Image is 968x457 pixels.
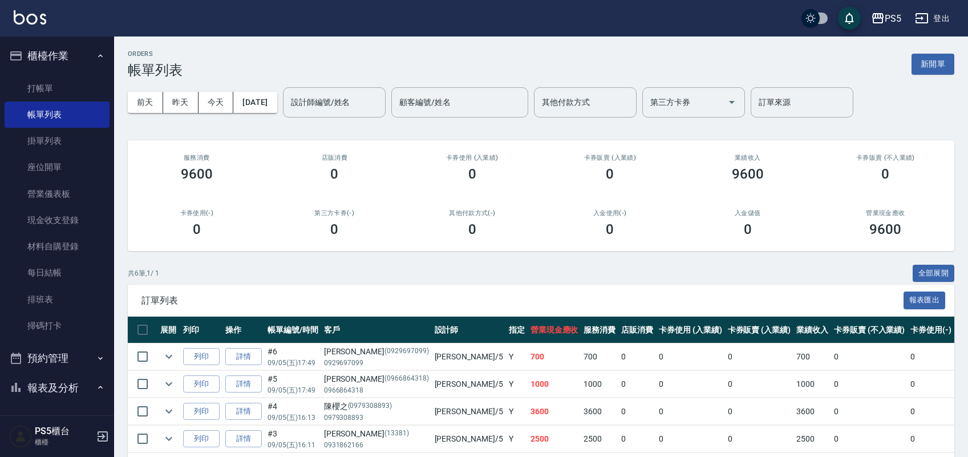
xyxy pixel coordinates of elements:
[656,343,725,370] td: 0
[723,93,741,111] button: Open
[910,8,954,29] button: 登出
[324,401,429,412] div: 陳櫻之
[581,398,618,425] td: 3600
[606,166,614,182] h3: 0
[128,268,159,278] p: 共 6 筆, 1 / 1
[5,313,110,339] a: 掃碼打卡
[725,317,794,343] th: 卡券販賣 (入業績)
[324,385,429,395] p: 0966864318
[324,358,429,368] p: 0929697099
[831,154,941,161] h2: 卡券販賣 (不入業績)
[506,343,528,370] td: Y
[128,92,163,113] button: 前天
[265,426,321,452] td: #3
[324,373,429,385] div: [PERSON_NAME]
[831,398,908,425] td: 0
[432,371,506,398] td: [PERSON_NAME] /5
[225,375,262,393] a: 詳情
[160,348,177,365] button: expand row
[656,371,725,398] td: 0
[183,348,220,366] button: 列印
[199,92,234,113] button: 今天
[384,346,429,358] p: (0929697099)
[35,437,93,447] p: 櫃檯
[528,398,581,425] td: 3600
[432,317,506,343] th: 設計師
[913,265,955,282] button: 全部展開
[160,375,177,393] button: expand row
[141,295,904,306] span: 訂單列表
[5,181,110,207] a: 營業儀表板
[324,428,429,440] div: [PERSON_NAME]
[5,41,110,71] button: 櫃檯作業
[908,343,954,370] td: 0
[468,166,476,182] h3: 0
[432,398,506,425] td: [PERSON_NAME] /5
[268,358,318,368] p: 09/05 (五) 17:49
[160,403,177,420] button: expand row
[5,286,110,313] a: 排班表
[866,7,906,30] button: PS5
[324,440,429,450] p: 0931862166
[183,403,220,420] button: 列印
[831,209,941,217] h2: 營業現金應收
[128,62,183,78] h3: 帳單列表
[732,166,764,182] h3: 9600
[793,343,831,370] td: 700
[656,426,725,452] td: 0
[225,430,262,448] a: 詳情
[432,426,506,452] td: [PERSON_NAME] /5
[268,440,318,450] p: 09/05 (五) 16:11
[384,428,409,440] p: (13381)
[268,412,318,423] p: 09/05 (五) 16:13
[324,412,429,423] p: 0979308893
[225,403,262,420] a: 詳情
[141,154,252,161] h3: 服務消費
[581,426,618,452] td: 2500
[324,346,429,358] div: [PERSON_NAME]
[5,233,110,260] a: 材料自購登錄
[744,221,752,237] h3: 0
[528,317,581,343] th: 營業現金應收
[528,426,581,452] td: 2500
[181,166,213,182] h3: 9600
[384,373,429,385] p: (0966864318)
[555,209,666,217] h2: 入金使用(-)
[793,426,831,452] td: 2500
[618,317,656,343] th: 店販消費
[908,426,954,452] td: 0
[265,317,321,343] th: 帳單編號/時間
[280,209,390,217] h2: 第三方卡券(-)
[581,317,618,343] th: 服務消費
[831,371,908,398] td: 0
[468,221,476,237] h3: 0
[5,207,110,233] a: 現金收支登錄
[618,426,656,452] td: 0
[330,221,338,237] h3: 0
[528,371,581,398] td: 1000
[656,398,725,425] td: 0
[180,317,222,343] th: 列印
[506,426,528,452] td: Y
[268,385,318,395] p: 09/05 (五) 17:49
[265,371,321,398] td: #5
[5,102,110,128] a: 帳單列表
[581,343,618,370] td: 700
[725,371,794,398] td: 0
[233,92,277,113] button: [DATE]
[183,375,220,393] button: 列印
[141,209,252,217] h2: 卡券使用(-)
[793,317,831,343] th: 業績收入
[793,371,831,398] td: 1000
[432,343,506,370] td: [PERSON_NAME] /5
[692,209,803,217] h2: 入金儲值
[725,426,794,452] td: 0
[5,260,110,286] a: 每日結帳
[5,128,110,154] a: 掛單列表
[692,154,803,161] h2: 業績收入
[831,426,908,452] td: 0
[5,343,110,373] button: 預約管理
[321,317,432,343] th: 客戶
[280,154,390,161] h2: 店販消費
[904,292,946,309] button: 報表匯出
